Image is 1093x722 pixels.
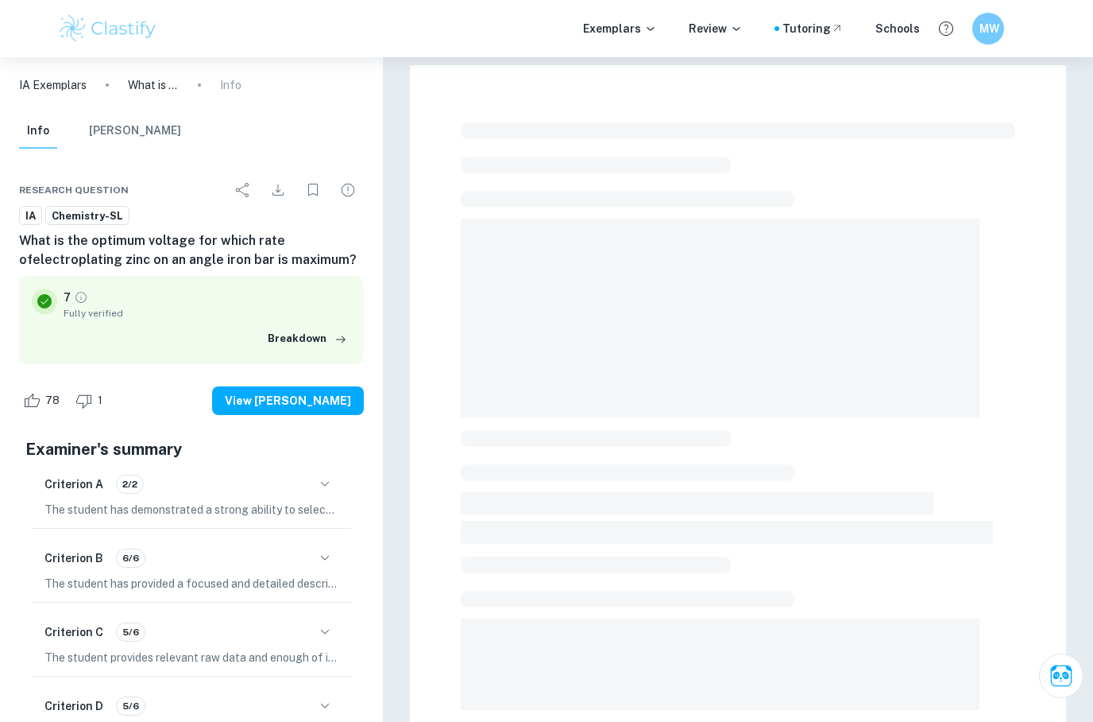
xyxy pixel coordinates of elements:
p: What is the optimum voltage for which rate ofelectroplating zinc on an angle iron bar is maximum? [128,76,179,94]
span: 5/6 [117,699,145,713]
img: Clastify logo [57,13,158,45]
span: 2/2 [117,477,143,491]
span: Research question [19,183,129,197]
p: The student has provided a focused and detailed description of the main topic and research questi... [44,575,338,592]
a: Schools [875,20,920,37]
span: 78 [37,393,68,409]
a: IA [19,206,42,226]
button: View [PERSON_NAME] [212,386,364,415]
div: Report issue [332,174,364,206]
a: Tutoring [782,20,844,37]
span: Chemistry-SL [46,208,129,224]
div: Share [227,174,259,206]
a: IA Exemplars [19,76,87,94]
p: The student provides relevant raw data and enough of it to fully attempt to answer the research q... [44,649,338,666]
p: Review [689,20,743,37]
div: Like [19,388,68,413]
h6: Criterion D [44,697,103,715]
p: The student has demonstrated a strong ability to select a relevant topic and research question fo... [44,501,338,518]
span: 6/6 [117,551,145,565]
button: Info [19,114,57,149]
div: Bookmark [297,174,329,206]
span: IA [20,208,41,224]
h5: Examiner's summary [25,437,357,461]
h6: What is the optimum voltage for which rate ofelectroplating zinc on an angle iron bar is maximum? [19,231,364,270]
button: Help and Feedback [933,15,960,42]
span: 1 [89,393,111,409]
button: Ask Clai [1039,654,1083,698]
button: Breakdown [264,327,351,351]
button: MW [972,13,1004,45]
p: Info [220,76,241,94]
h6: MW [979,20,998,37]
h6: Criterion C [44,623,103,641]
button: [PERSON_NAME] [89,114,181,149]
p: 7 [64,289,71,306]
span: Fully verified [64,306,351,320]
h6: Criterion B [44,549,103,567]
div: Download [262,174,294,206]
p: Exemplars [583,20,657,37]
span: 5/6 [117,625,145,639]
h6: Criterion A [44,476,103,493]
a: Grade fully verified [74,290,88,305]
a: Chemistry-SL [45,206,129,226]
div: Dislike [71,388,111,413]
